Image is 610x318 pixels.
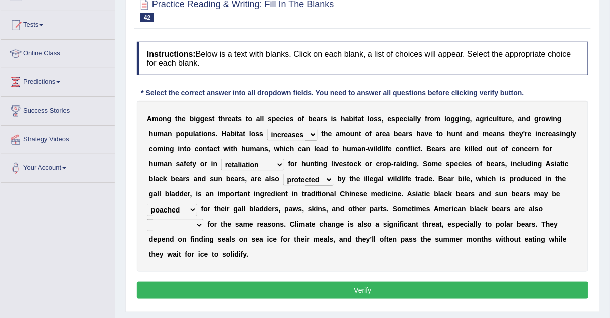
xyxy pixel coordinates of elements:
b: l [249,130,251,138]
b: o [430,115,435,123]
b: , [268,145,270,153]
b: s [264,145,268,153]
b: a [180,160,184,168]
b: e [286,115,290,123]
b: h [233,145,238,153]
b: t [460,130,463,138]
b: o [400,145,404,153]
b: h [149,130,154,138]
b: o [187,145,191,153]
b: a [239,130,243,138]
b: e [400,115,404,123]
b: a [386,130,390,138]
b: c [524,145,528,153]
b: a [421,130,425,138]
b: c [489,115,493,123]
b: a [336,130,340,138]
b: o [159,115,163,123]
b: l [382,145,384,153]
b: e [508,115,512,123]
b: i [487,115,489,123]
b: s [409,130,413,138]
b: g [557,115,562,123]
b: r [484,115,487,123]
b: e [276,115,280,123]
b: f [302,115,304,123]
b: n [208,130,212,138]
b: i [201,130,203,138]
b: r [546,130,548,138]
b: u [153,130,158,138]
b: h [149,160,154,168]
b: i [235,130,237,138]
b: i [374,145,376,153]
b: l [415,115,417,123]
b: , [470,115,472,123]
b: r [525,130,528,138]
b: u [493,115,497,123]
b: s [259,130,263,138]
b: a [409,115,413,123]
b: r [380,130,382,138]
b: r [532,145,535,153]
b: a [195,130,199,138]
b: t [509,130,511,138]
b: l [497,115,499,123]
b: Instructions: [147,50,196,58]
b: g [566,130,571,138]
b: t [362,115,364,123]
b: r [439,145,442,153]
b: f [408,145,411,153]
b: b [231,130,235,138]
b: h [324,130,328,138]
b: o [542,115,546,123]
b: u [451,130,456,138]
b: a [358,115,362,123]
b: g [455,115,460,123]
b: u [350,130,355,138]
b: B [426,145,431,153]
b: e [429,130,433,138]
b: r [427,115,430,123]
b: d [475,130,479,138]
b: a [210,145,214,153]
b: e [528,130,532,138]
b: e [528,145,532,153]
b: o [298,115,302,123]
b: t [231,145,233,153]
b: e [548,130,552,138]
b: t [199,130,202,138]
b: i [536,130,538,138]
b: w [368,145,374,153]
b: g [170,145,174,153]
b: m [157,145,163,153]
b: o [346,130,351,138]
b: o [446,115,451,123]
b: c [298,145,302,153]
b: a [358,145,362,153]
b: t [218,115,221,123]
b: p [185,130,189,138]
b: e [328,130,332,138]
b: i [412,145,414,153]
b: r [550,145,552,153]
b: s [290,115,294,123]
b: o [545,145,550,153]
b: d [526,115,531,123]
b: m [158,160,164,168]
b: i [384,145,386,153]
b: n [520,145,525,153]
b: h [241,145,246,153]
b: h [511,130,516,138]
b: u [153,160,158,168]
b: k [465,145,469,153]
b: m [152,115,158,123]
b: o [203,130,208,138]
b: b [349,115,354,123]
b: o [153,145,158,153]
b: y [417,115,421,123]
b: t [175,115,178,123]
b: a [164,160,168,168]
b: h [417,130,421,138]
b: c [542,130,546,138]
